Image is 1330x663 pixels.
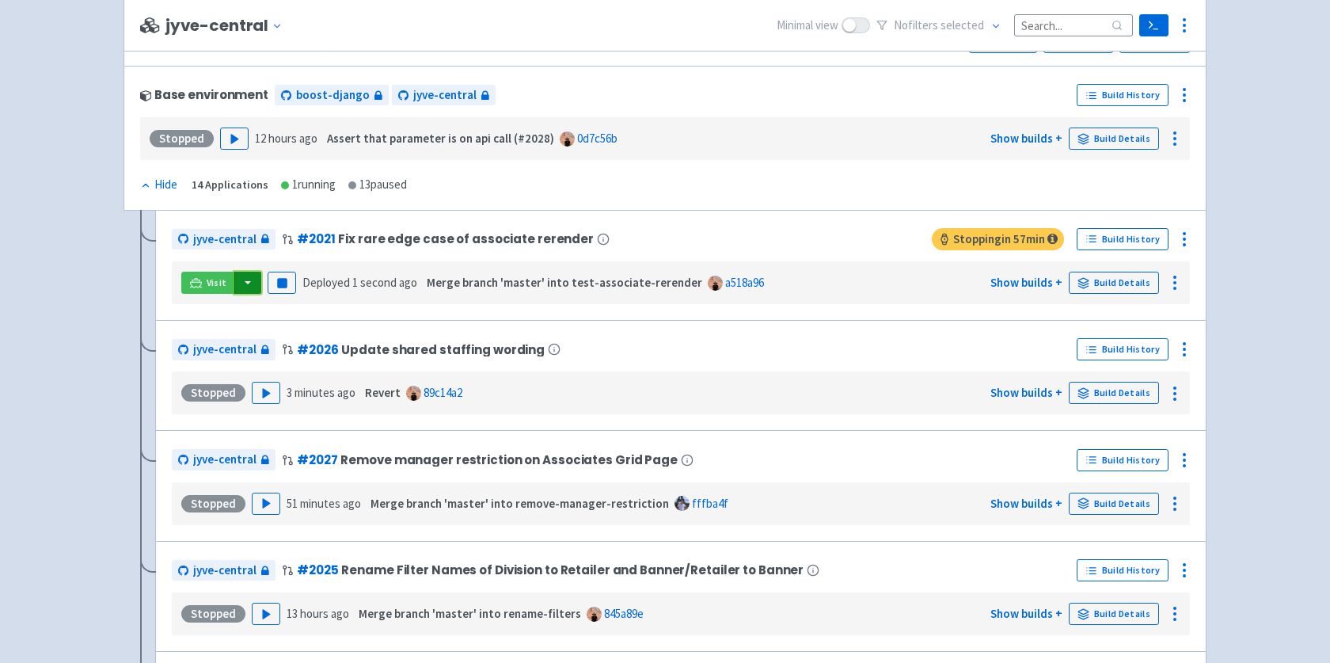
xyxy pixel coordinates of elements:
time: 51 minutes ago [287,496,361,511]
a: Build Details [1069,603,1159,625]
strong: Revert [365,385,401,400]
a: Build History [1077,559,1168,581]
a: a518a96 [725,275,764,290]
span: No filter s [894,17,984,35]
a: Build Details [1069,128,1159,150]
div: 1 running [281,176,336,194]
div: Hide [140,176,177,194]
span: Visit [207,276,227,289]
button: Play [220,128,249,150]
a: Show builds + [990,385,1062,400]
a: #2021 [297,231,335,247]
button: Play [252,382,280,404]
span: Remove manager restriction on Associates Grid Page [340,453,677,467]
span: Stopping in 57 min [932,228,1064,250]
button: Play [252,603,280,625]
strong: Assert that parameter is on api call (#2028) [327,131,554,146]
span: jyve-central [413,86,477,105]
strong: Merge branch 'master' into test-associate-rerender [427,275,702,290]
a: Build History [1077,84,1168,106]
strong: Merge branch 'master' into remove-manager-restriction [370,496,669,511]
time: 12 hours ago [255,131,317,146]
div: Stopped [181,495,245,512]
a: Build History [1077,228,1168,250]
a: Build History [1077,449,1168,471]
time: 1 second ago [352,275,417,290]
div: 14 Applications [192,176,268,194]
a: Show builds + [990,275,1062,290]
div: Base environment [140,88,268,101]
div: Stopped [150,130,214,147]
a: Show builds + [990,131,1062,146]
time: 3 minutes ago [287,385,355,400]
span: Deployed [302,275,417,290]
a: Show builds + [990,496,1062,511]
span: jyve-central [193,451,256,469]
span: Minimal view [777,17,838,35]
button: Hide [140,176,179,194]
a: Show builds + [990,606,1062,621]
time: 13 hours ago [287,606,349,621]
a: 845a89e [604,606,644,621]
a: jyve-central [392,85,496,106]
a: jyve-central [172,339,275,360]
div: Stopped [181,605,245,623]
a: 0d7c56b [577,131,617,146]
span: jyve-central [193,341,256,359]
div: Stopped [181,384,245,402]
a: fffba4f [692,496,728,511]
a: #2026 [297,341,338,358]
span: boost-django [296,86,370,105]
a: boost-django [275,85,389,106]
a: #2027 [297,452,337,468]
a: Build History [1077,338,1168,360]
a: Build Details [1069,493,1159,515]
strong: Merge branch 'master' into rename-filters [359,606,581,621]
span: selected [940,17,984,32]
button: jyve-central [165,17,289,35]
span: Rename Filter Names of Division to Retailer and Banner/Retailer to Banner [341,563,804,577]
span: Update shared staffing wording [341,343,545,356]
a: jyve-central [172,560,275,581]
a: jyve-central [172,449,275,471]
a: #2025 [297,562,338,578]
a: Terminal [1139,14,1168,36]
button: Play [252,493,280,515]
a: Visit [181,272,235,294]
span: jyve-central [193,562,256,580]
span: Fix rare edge case of associate rerender [338,232,594,246]
a: Build Details [1069,382,1159,404]
button: Pause [268,272,296,294]
a: jyve-central [172,229,275,250]
a: Build Details [1069,272,1159,294]
a: 89c14a2 [424,385,462,400]
span: jyve-central [193,231,256,249]
div: 13 paused [348,176,407,194]
input: Search... [1014,14,1133,36]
